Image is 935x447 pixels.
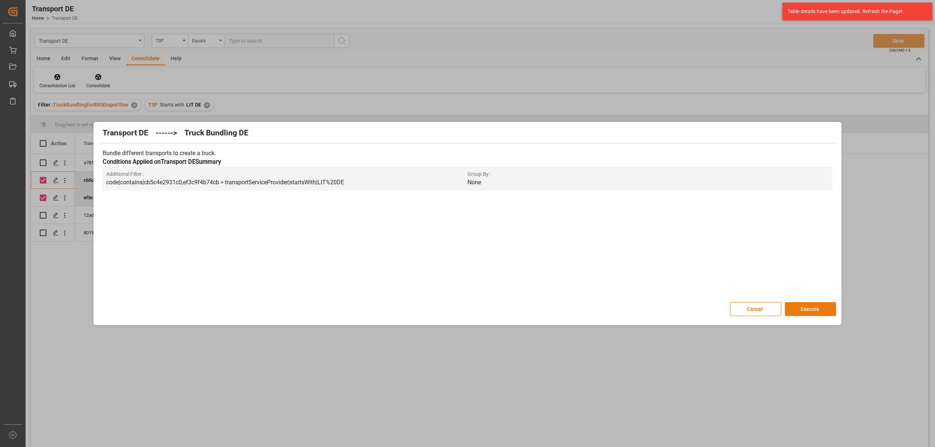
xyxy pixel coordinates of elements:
[156,127,177,139] h2: ------>
[467,178,829,187] p: None
[184,127,248,139] h2: Truck Bundling DE
[467,170,829,178] span: Group By :
[106,178,467,187] p: code|contains|cb5c4e2931c0,ef3c9f4b74cb > transportServiceProvider|startsWith|LIT%20DE
[785,302,836,316] button: Execute
[730,302,781,316] button: Cancel
[103,158,832,167] h3: Conditions Applied on Transport DE Summary
[103,127,148,139] h2: Transport DE
[103,149,832,158] p: Bundle different transports to create a truck.
[106,170,467,178] span: Additional Filter :
[787,8,922,15] div: Table details have been updated. Refresh the Page!.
